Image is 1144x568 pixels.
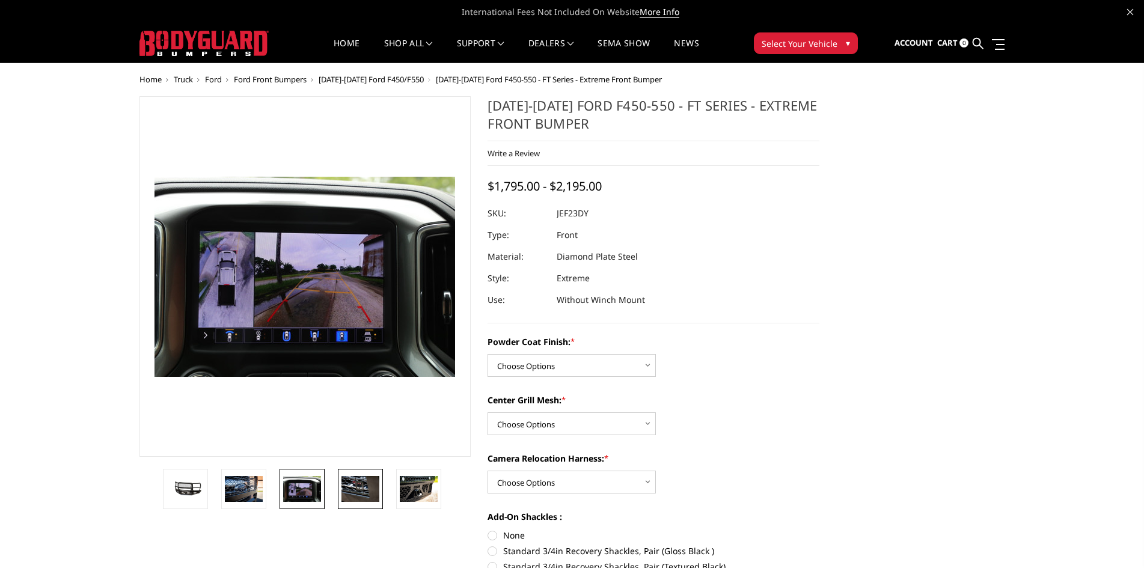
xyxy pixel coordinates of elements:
dt: Type: [488,224,548,246]
a: Support [457,39,504,63]
a: Ford Front Bumpers [234,74,307,85]
label: Powder Coat Finish: [488,335,819,348]
span: ▾ [846,37,850,49]
img: 2023-2025 Ford F450-550 - FT Series - Extreme Front Bumper [341,476,379,501]
a: Home [334,39,359,63]
dd: Diamond Plate Steel [557,246,638,267]
span: Account [895,37,933,48]
a: [DATE]-[DATE] Ford F450/F550 [319,74,424,85]
a: 2023-2025 Ford F450-550 - FT Series - Extreme Front Bumper [139,96,471,457]
img: 2023-2025 Ford F450-550 - FT Series - Extreme Front Bumper [167,480,204,498]
a: SEMA Show [598,39,650,63]
label: None [488,529,819,542]
dd: Extreme [557,267,590,289]
dd: Without Winch Mount [557,289,645,311]
h1: [DATE]-[DATE] Ford F450-550 - FT Series - Extreme Front Bumper [488,96,819,141]
a: Account [895,27,933,60]
img: BODYGUARD BUMPERS [139,31,269,56]
span: Cart [937,37,958,48]
span: $1,795.00 - $2,195.00 [488,178,602,194]
dt: Style: [488,267,548,289]
span: 0 [959,38,968,47]
dd: JEF23DY [557,203,589,224]
dd: Front [557,224,578,246]
dt: Material: [488,246,548,267]
a: More Info [640,6,679,18]
img: Clear View Camera: Relocate your front camera and keep the functionality completely. [283,476,321,501]
label: Camera Relocation Harness: [488,452,819,465]
a: Ford [205,74,222,85]
a: Truck [174,74,193,85]
label: Standard 3/4in Recovery Shackles, Pair (Gloss Black ) [488,545,819,557]
button: Select Your Vehicle [754,32,858,54]
a: Dealers [528,39,574,63]
a: Write a Review [488,148,540,159]
img: 2023-2025 Ford F450-550 - FT Series - Extreme Front Bumper [225,476,263,501]
label: Center Grill Mesh: [488,394,819,406]
dt: SKU: [488,203,548,224]
a: Cart 0 [937,27,968,60]
a: News [674,39,699,63]
a: Home [139,74,162,85]
label: Add-On Shackles : [488,510,819,523]
img: 2023-2025 Ford F450-550 - FT Series - Extreme Front Bumper [400,476,438,501]
span: Select Your Vehicle [762,37,837,50]
dt: Use: [488,289,548,311]
a: shop all [384,39,433,63]
span: [DATE]-[DATE] Ford F450-550 - FT Series - Extreme Front Bumper [436,74,662,85]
